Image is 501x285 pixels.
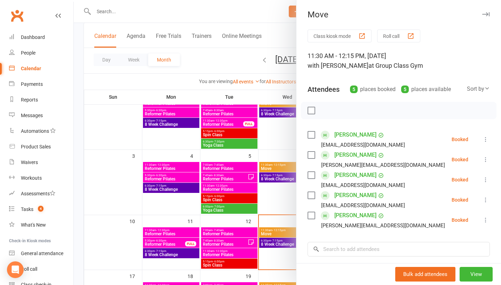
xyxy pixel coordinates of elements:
[9,76,73,92] a: Payments
[21,266,37,272] div: Roll call
[321,161,445,170] div: [PERSON_NAME][EMAIL_ADDRESS][DOMAIN_NAME]
[21,144,51,149] div: Product Sales
[321,181,405,190] div: [EMAIL_ADDRESS][DOMAIN_NAME]
[9,61,73,76] a: Calendar
[452,197,468,202] div: Booked
[21,66,41,71] div: Calendar
[21,222,46,228] div: What's New
[21,113,43,118] div: Messages
[9,202,73,217] a: Tasks 4
[21,50,35,56] div: People
[21,251,63,256] div: General attendance
[308,51,490,71] div: 11:30 AM - 12:15 PM, [DATE]
[9,45,73,61] a: People
[350,85,358,93] div: 5
[9,30,73,45] a: Dashboard
[308,62,368,69] span: with [PERSON_NAME]
[321,201,405,210] div: [EMAIL_ADDRESS][DOMAIN_NAME]
[9,108,73,123] a: Messages
[401,84,451,94] div: places available
[9,217,73,233] a: What's New
[9,170,73,186] a: Workouts
[21,206,33,212] div: Tasks
[9,155,73,170] a: Waivers
[334,149,376,161] a: [PERSON_NAME]
[334,129,376,140] a: [PERSON_NAME]
[321,140,405,149] div: [EMAIL_ADDRESS][DOMAIN_NAME]
[308,242,490,256] input: Search to add attendees
[350,84,396,94] div: places booked
[334,190,376,201] a: [PERSON_NAME]
[9,261,73,277] a: Roll call
[377,30,420,42] button: Roll call
[321,221,445,230] div: [PERSON_NAME][EMAIL_ADDRESS][DOMAIN_NAME]
[38,206,43,212] span: 4
[21,34,45,40] div: Dashboard
[308,30,372,42] button: Class kiosk mode
[460,267,493,282] button: View
[9,123,73,139] a: Automations
[401,85,409,93] div: 5
[296,10,501,19] div: Move
[9,246,73,261] a: General attendance kiosk mode
[21,160,38,165] div: Waivers
[452,137,468,142] div: Booked
[334,210,376,221] a: [PERSON_NAME]
[8,7,26,24] a: Clubworx
[452,218,468,222] div: Booked
[452,157,468,162] div: Booked
[21,128,49,134] div: Automations
[21,97,38,103] div: Reports
[21,175,42,181] div: Workouts
[467,84,490,93] div: Sort by
[368,62,423,69] span: at Group Class Gym
[308,84,340,94] div: Attendees
[21,81,43,87] div: Payments
[7,261,24,278] div: Open Intercom Messenger
[21,191,55,196] div: Assessments
[9,92,73,108] a: Reports
[9,139,73,155] a: Product Sales
[452,177,468,182] div: Booked
[9,186,73,202] a: Assessments
[395,267,455,282] button: Bulk add attendees
[334,170,376,181] a: [PERSON_NAME]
